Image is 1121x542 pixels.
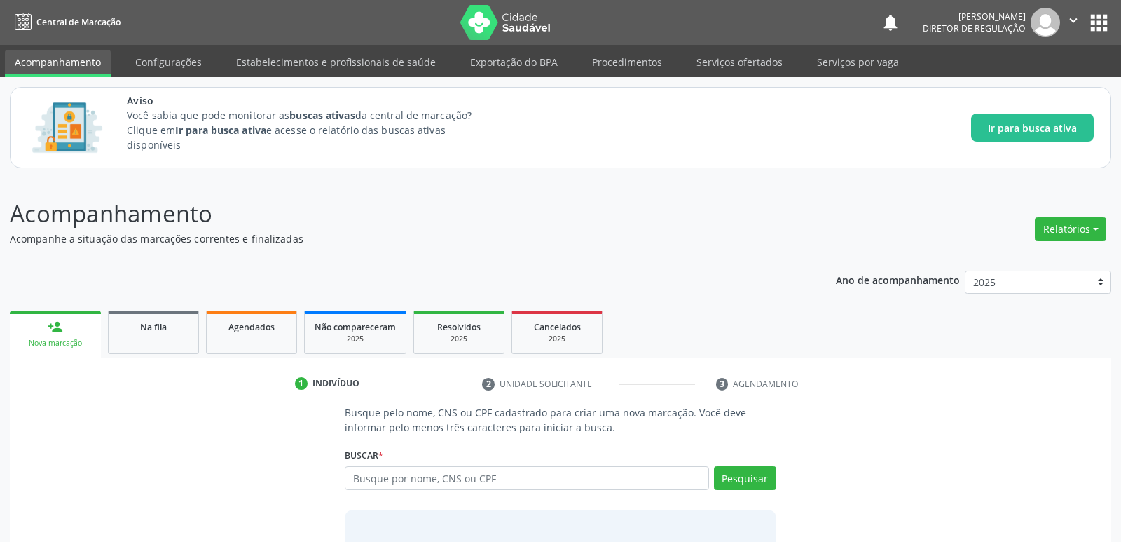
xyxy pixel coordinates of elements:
[312,377,359,390] div: Indivíduo
[988,121,1077,135] span: Ir para busca ativa
[881,13,900,32] button: notifications
[1035,217,1106,241] button: Relatórios
[315,321,396,333] span: Não compareceram
[687,50,792,74] a: Serviços ofertados
[27,96,107,159] img: Imagem de CalloutCard
[20,338,91,348] div: Nova marcação
[48,319,63,334] div: person_add
[923,22,1026,34] span: Diretor de regulação
[1060,8,1087,37] button: 
[10,11,121,34] a: Central de Marcação
[5,50,111,77] a: Acompanhamento
[437,321,481,333] span: Resolvidos
[345,466,708,490] input: Busque por nome, CNS ou CPF
[127,108,497,152] p: Você sabia que pode monitorar as da central de marcação? Clique em e acesse o relatório das busca...
[1066,13,1081,28] i: 
[345,445,383,466] label: Buscar
[140,321,167,333] span: Na fila
[522,334,592,344] div: 2025
[10,231,780,246] p: Acompanhe a situação das marcações correntes e finalizadas
[226,50,446,74] a: Estabelecimentos e profissionais de saúde
[228,321,275,333] span: Agendados
[289,109,355,122] strong: buscas ativas
[127,93,497,108] span: Aviso
[10,196,780,231] p: Acompanhamento
[1087,11,1111,35] button: apps
[714,466,776,490] button: Pesquisar
[125,50,212,74] a: Configurações
[971,114,1094,142] button: Ir para busca ativa
[582,50,672,74] a: Procedimentos
[345,405,776,435] p: Busque pelo nome, CNS ou CPF cadastrado para criar uma nova marcação. Você deve informar pelo men...
[807,50,909,74] a: Serviços por vaga
[36,16,121,28] span: Central de Marcação
[1031,8,1060,37] img: img
[836,271,960,288] p: Ano de acompanhamento
[424,334,494,344] div: 2025
[460,50,568,74] a: Exportação do BPA
[923,11,1026,22] div: [PERSON_NAME]
[534,321,581,333] span: Cancelados
[315,334,396,344] div: 2025
[175,123,266,137] strong: Ir para busca ativa
[295,377,308,390] div: 1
